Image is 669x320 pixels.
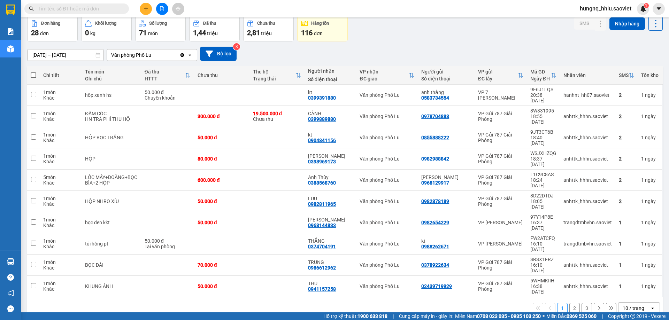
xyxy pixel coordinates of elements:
[28,49,103,61] input: Select a date range.
[619,262,634,268] div: 1
[43,72,78,78] div: Chi tiết
[198,220,246,225] div: 50.000 đ
[530,257,556,262] div: SRSX1FRZ
[623,305,644,312] div: 10 / trang
[530,241,556,252] div: 16:10 [DATE]
[189,16,240,41] button: Đã thu1,44 triệu
[530,69,551,75] div: Mã GD
[308,77,353,82] div: Số điện thoại
[85,76,138,81] div: Ghi chú
[356,66,418,85] th: Toggle SortBy
[308,95,336,101] div: 0399391880
[314,31,323,36] span: đơn
[567,313,597,319] strong: 0369 525 060
[29,6,34,11] span: search
[653,3,665,15] button: caret-down
[43,286,78,292] div: Khác
[530,135,556,146] div: 18:40 [DATE]
[530,214,556,220] div: 97Y14P8E
[478,259,523,271] div: VP Gửi 787 Giải Phóng
[187,52,193,58] svg: open
[645,220,656,225] span: ngày
[455,312,541,320] span: Miền Nam
[563,241,612,247] div: trangdtmbvhn.saoviet
[144,6,148,11] span: plus
[645,177,656,183] span: ngày
[641,198,659,204] div: 1
[360,220,414,225] div: Văn phòng Phố Lu
[179,52,185,58] svg: Clear value
[249,66,305,85] th: Toggle SortBy
[641,177,659,183] div: 1
[207,31,218,36] span: triệu
[360,177,414,183] div: Văn phòng Phố Lu
[308,159,336,164] div: 0398969173
[644,3,649,8] sup: 1
[85,116,138,122] div: HN TRẢ PHÍ THU HỘ
[43,238,78,244] div: 1 món
[198,262,246,268] div: 70.000 đ
[6,5,15,15] img: logo-vxr
[85,135,138,140] div: HỘP BỌC TRẮNG
[478,69,518,75] div: VP gửi
[530,278,556,283] div: 5WHMKIIH
[641,135,659,140] div: 1
[357,313,387,319] strong: 1900 633 818
[43,244,78,249] div: Khác
[85,156,138,162] div: HỘP
[198,156,246,162] div: 80.000 đ
[478,89,523,101] div: VP 7 [PERSON_NAME]
[43,223,78,228] div: Khác
[43,95,78,101] div: Khác
[203,21,216,26] div: Đã thu
[650,305,655,311] svg: open
[247,29,260,37] span: 2,81
[477,313,541,319] strong: 0708 023 035 - 0935 103 250
[140,3,152,15] button: plus
[149,21,167,26] div: Số lượng
[574,4,637,13] span: hungnq_hhlu.saoviet
[399,312,453,320] span: Cung cấp máy in - giấy in:
[641,241,659,247] div: 1
[360,69,409,75] div: VP nhận
[43,265,78,271] div: Khác
[478,111,523,122] div: VP Gửi 787 Giải Phóng
[530,114,556,125] div: 18:55 [DATE]
[619,135,634,140] div: 2
[557,303,568,313] button: 1
[85,262,138,268] div: BỌC DÀI
[475,66,527,85] th: Toggle SortBy
[478,76,518,81] div: ĐC lấy
[421,262,449,268] div: 0378922634
[43,116,78,122] div: Khác
[90,31,95,36] span: kg
[530,177,556,188] div: 18:24 [DATE]
[176,6,180,11] span: aim
[7,290,14,296] span: notification
[308,265,336,271] div: 0986612962
[421,76,471,81] div: Số điện thoại
[360,92,414,98] div: Văn phòng Phố Lu
[360,114,414,119] div: Văn phòng Phố Lu
[530,220,556,231] div: 16:37 [DATE]
[641,156,659,162] div: 1
[619,198,634,204] div: 2
[308,89,353,95] div: kt
[198,135,246,140] div: 50.000 đ
[43,174,78,180] div: 5 món
[530,283,556,295] div: 16:38 [DATE]
[563,262,612,268] div: anhttk_hhhn.saoviet
[645,156,656,162] span: ngày
[139,29,147,37] span: 71
[43,132,78,138] div: 1 món
[145,69,185,75] div: Đã thu
[31,29,39,37] span: 28
[563,156,612,162] div: anhttk_hhhn.saoviet
[563,198,612,204] div: anhttk_hhhn.saoviet
[141,66,194,85] th: Toggle SortBy
[421,174,471,180] div: Anh Phong
[7,28,14,35] img: solution-icon
[478,174,523,186] div: VP Gửi 787 Giải Phóng
[301,29,313,37] span: 116
[645,198,656,204] span: ngày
